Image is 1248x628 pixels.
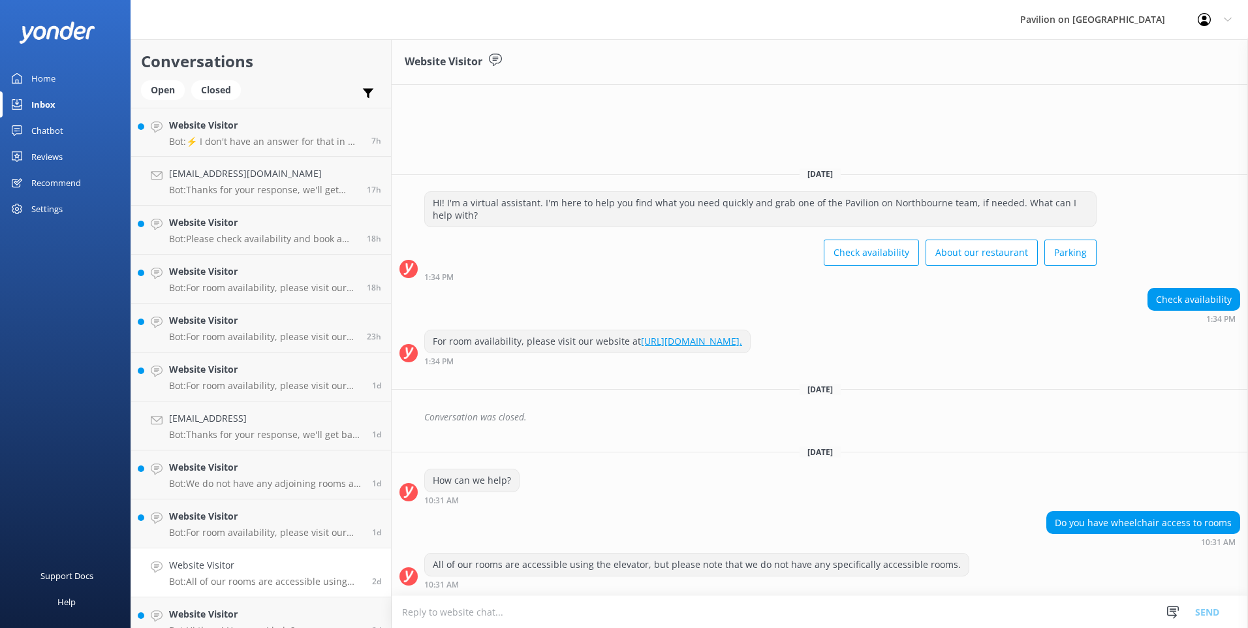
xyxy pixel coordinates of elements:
a: Website VisitorBot:⚡ I don't have an answer for that in my knowledge base. Please try and rephras... [131,108,391,157]
h4: Website Visitor [169,215,357,230]
a: Website VisitorBot:All of our rooms are accessible using the elevator, but please note that we do... [131,548,391,597]
h4: Website Visitor [169,313,357,328]
div: Home [31,65,55,91]
p: Bot: For room availability, please visit our website at [URL][DOMAIN_NAME]. [169,331,357,343]
span: 01:58pm 13-Aug-2025 (UTC +10:00) Australia/Sydney [372,478,381,489]
div: Open [141,80,185,100]
span: 12:06pm 13-Aug-2025 (UTC +10:00) Australia/Sydney [372,527,381,538]
div: How can we help? [425,469,519,492]
h4: Website Visitor [169,607,295,621]
a: Website VisitorBot:For room availability, please visit our website at [URL][DOMAIN_NAME].1d [131,499,391,548]
span: 08:23am 14-Aug-2025 (UTC +10:00) Australia/Sydney [372,380,381,391]
strong: 10:31 AM [424,581,459,589]
strong: 1:34 PM [424,358,454,366]
h4: Website Visitor [169,264,357,279]
h2: Conversations [141,49,381,74]
h3: Website Visitor [405,54,482,71]
div: Settings [31,196,63,222]
a: Website VisitorBot:For room availability, please visit our website at [URL][DOMAIN_NAME].23h [131,304,391,353]
p: Bot: Please check availability and book a table at Atrium Bar & Restaurant through Open Table at ... [169,233,357,245]
h4: Website Visitor [169,460,362,475]
a: [EMAIL_ADDRESS]Bot:Thanks for your response, we'll get back to you as soon as we can during openi... [131,401,391,450]
strong: 10:31 AM [424,497,459,505]
p: Bot: All of our rooms are accessible using the elevator, but please note that we do not have any ... [169,576,362,588]
a: [URL][DOMAIN_NAME]. [641,335,742,347]
div: 10:31am 13-Aug-2025 (UTC +10:00) Australia/Sydney [424,580,969,589]
span: 04:58pm 14-Aug-2025 (UTC +10:00) Australia/Sydney [367,184,381,195]
span: 04:06pm 14-Aug-2025 (UTC +10:00) Australia/Sydney [367,282,381,293]
div: Chatbot [31,118,63,144]
strong: 10:31 AM [1201,539,1236,546]
p: Bot: Thanks for your response, we'll get back to you as soon as we can during opening hours. [169,184,357,196]
div: 2025-08-10T23:37:49.182 [399,406,1240,428]
img: yonder-white-logo.png [20,22,95,43]
button: About our restaurant [926,240,1038,266]
a: Website VisitorBot:For room availability, please visit our website at [URL][DOMAIN_NAME].18h [131,255,391,304]
div: 01:34pm 06-Aug-2025 (UTC +10:00) Australia/Sydney [424,356,751,366]
div: Do you have wheelchair access to rooms [1047,512,1240,534]
a: Website VisitorBot:We do not have any adjoining rooms at the [GEOGRAPHIC_DATA] on [GEOGRAPHIC_DAT... [131,450,391,499]
div: Reviews [31,144,63,170]
a: Website VisitorBot:For room availability, please visit our website at [URL][DOMAIN_NAME].1d [131,353,391,401]
a: Website VisitorBot:Please check availability and book a table at Atrium Bar & Restaurant through ... [131,206,391,255]
a: Open [141,82,191,97]
div: 01:34pm 06-Aug-2025 (UTC +10:00) Australia/Sydney [424,272,1097,281]
a: Closed [191,82,247,97]
span: [DATE] [800,168,841,180]
div: Recommend [31,170,81,196]
p: Bot: Thanks for your response, we'll get back to you as soon as we can during opening hours. [169,429,362,441]
button: Check availability [824,240,919,266]
div: 10:31am 13-Aug-2025 (UTC +10:00) Australia/Sydney [424,495,520,505]
span: [DATE] [800,447,841,458]
div: Closed [191,80,241,100]
span: 04:26pm 14-Aug-2025 (UTC +10:00) Australia/Sydney [367,233,381,244]
span: 11:09am 14-Aug-2025 (UTC +10:00) Australia/Sydney [367,331,381,342]
div: HI! I'm a virtual assistant. I'm here to help you find what you need quickly and grab one of the ... [425,192,1096,227]
p: Bot: ⚡ I don't have an answer for that in my knowledge base. Please try and rephrase your questio... [169,136,362,148]
div: Check availability [1148,289,1240,311]
div: Inbox [31,91,55,118]
p: Bot: For room availability, please visit our website at [URL][DOMAIN_NAME]. [169,527,362,539]
span: [DATE] [800,384,841,395]
strong: 1:34 PM [424,274,454,281]
span: 02:46pm 13-Aug-2025 (UTC +10:00) Australia/Sydney [372,429,381,440]
h4: Website Visitor [169,362,362,377]
div: 10:31am 13-Aug-2025 (UTC +10:00) Australia/Sydney [1046,537,1240,546]
h4: [EMAIL_ADDRESS][DOMAIN_NAME] [169,166,357,181]
h4: Website Visitor [169,509,362,524]
div: Help [57,589,76,615]
span: 03:26am 15-Aug-2025 (UTC +10:00) Australia/Sydney [371,135,381,146]
div: For room availability, please visit our website at [425,330,750,353]
button: Parking [1044,240,1097,266]
p: Bot: For room availability, please visit our website at [URL][DOMAIN_NAME]. [169,380,362,392]
h4: Website Visitor [169,558,362,573]
span: 10:31am 13-Aug-2025 (UTC +10:00) Australia/Sydney [372,576,381,587]
h4: [EMAIL_ADDRESS] [169,411,362,426]
p: Bot: We do not have any adjoining rooms at the [GEOGRAPHIC_DATA] on [GEOGRAPHIC_DATA]. [169,478,362,490]
div: Support Docs [40,563,93,589]
a: [EMAIL_ADDRESS][DOMAIN_NAME]Bot:Thanks for your response, we'll get back to you as soon as we can... [131,157,391,206]
h4: Website Visitor [169,118,362,133]
div: All of our rooms are accessible using the elevator, but please note that we do not have any speci... [425,554,969,576]
div: 01:34pm 06-Aug-2025 (UTC +10:00) Australia/Sydney [1147,314,1240,323]
strong: 1:34 PM [1206,315,1236,323]
p: Bot: For room availability, please visit our website at [URL][DOMAIN_NAME]. [169,282,357,294]
div: Conversation was closed. [424,406,1240,428]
